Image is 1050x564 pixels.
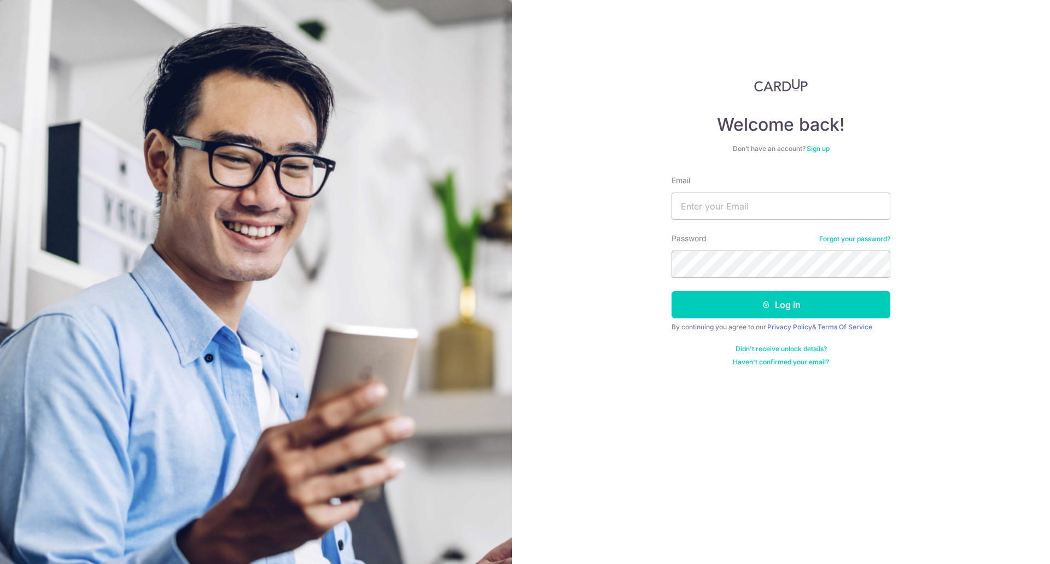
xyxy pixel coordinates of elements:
a: Sign up [807,144,830,153]
img: CardUp Logo [754,79,808,92]
a: Privacy Policy [767,323,812,331]
a: Forgot your password? [819,235,890,243]
label: Email [672,175,690,186]
input: Enter your Email [672,193,890,220]
h4: Welcome back! [672,114,890,136]
a: Haven't confirmed your email? [733,358,829,367]
a: Didn't receive unlock details? [736,345,827,353]
label: Password [672,233,707,244]
a: Terms Of Service [818,323,872,331]
div: By continuing you agree to our & [672,323,890,332]
button: Log in [672,291,890,318]
div: Don’t have an account? [672,144,890,153]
